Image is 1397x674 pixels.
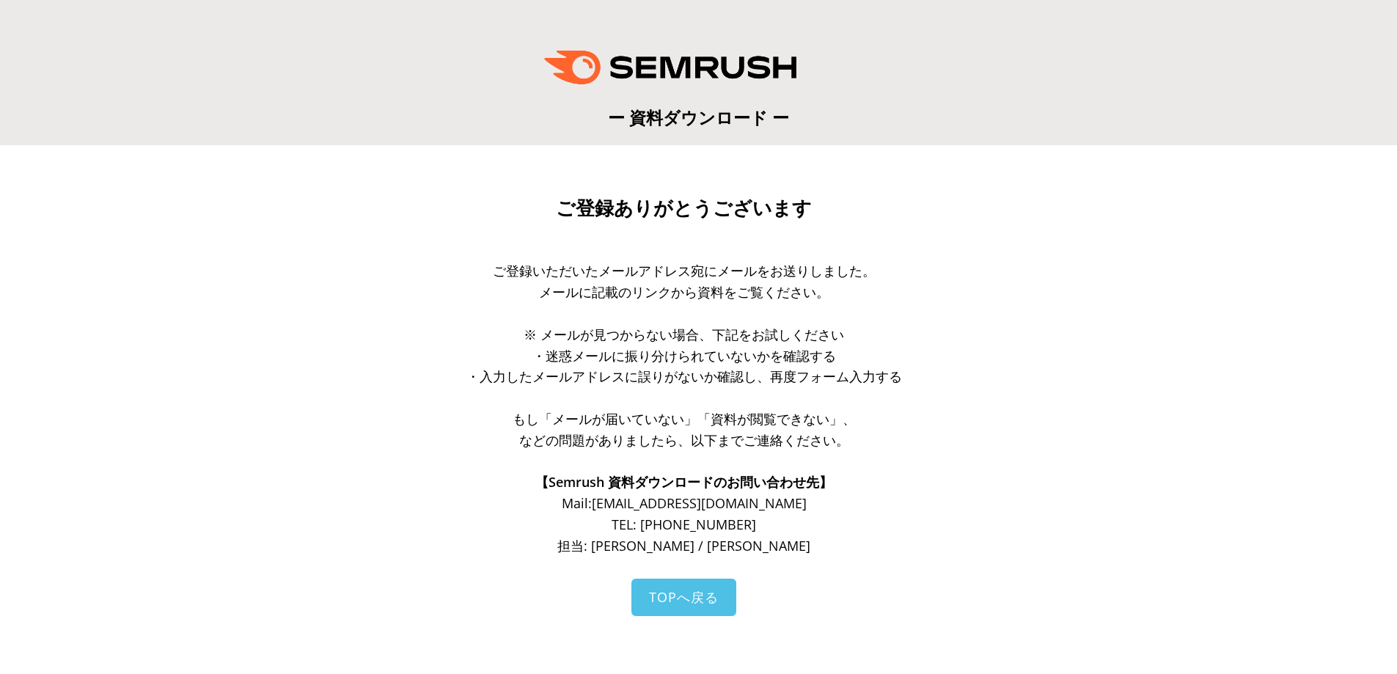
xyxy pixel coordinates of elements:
[524,326,844,343] span: ※ メールが見つからない場合、下記をお試しください
[649,588,719,606] span: TOPへ戻る
[539,283,829,301] span: メールに記載のリンクから資料をご覧ください。
[535,473,832,491] span: 【Semrush 資料ダウンロードのお問い合わせ先】
[562,494,807,512] span: Mail: [EMAIL_ADDRESS][DOMAIN_NAME]
[612,516,756,533] span: TEL: [PHONE_NUMBER]
[557,537,810,554] span: 担当: [PERSON_NAME] / [PERSON_NAME]
[608,106,789,129] span: ー 資料ダウンロード ー
[493,262,876,279] span: ご登録いただいたメールアドレス宛にメールをお送りしました。
[513,410,856,428] span: もし「メールが届いていない」「資料が閲覧できない」、
[556,197,812,219] span: ご登録ありがとうございます
[466,367,902,385] span: ・入力したメールアドレスに誤りがないか確認し、再度フォーム入力する
[631,579,736,616] a: TOPへ戻る
[532,347,836,365] span: ・迷惑メールに振り分けられていないかを確認する
[519,431,849,449] span: などの問題がありましたら、以下までご連絡ください。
